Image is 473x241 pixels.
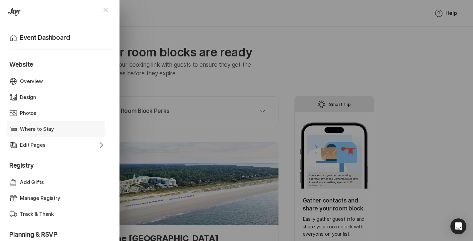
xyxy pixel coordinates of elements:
[20,110,36,117] p: Photos
[9,206,108,222] a: Track & Thank
[20,125,54,133] p: Where to Stay
[9,73,108,89] a: Overview
[9,52,108,73] p: Website
[20,210,54,218] p: Track & Thank
[20,33,70,42] p: Event Dashboard
[94,2,118,18] button: Close
[9,121,108,137] a: Where to Stay
[9,29,114,46] a: Event Dashboard
[9,174,108,190] a: Add Gifts
[9,190,108,206] a: Manage Registry
[9,153,108,174] p: Registry
[20,78,43,85] p: Overview
[9,89,108,105] a: Design
[20,141,45,149] p: Edit Pages
[20,179,44,186] p: Add Gifts
[20,195,60,202] p: Manage Registry
[450,218,466,234] div: Open Intercom Messenger
[9,105,108,121] a: Photos
[20,94,36,101] p: Design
